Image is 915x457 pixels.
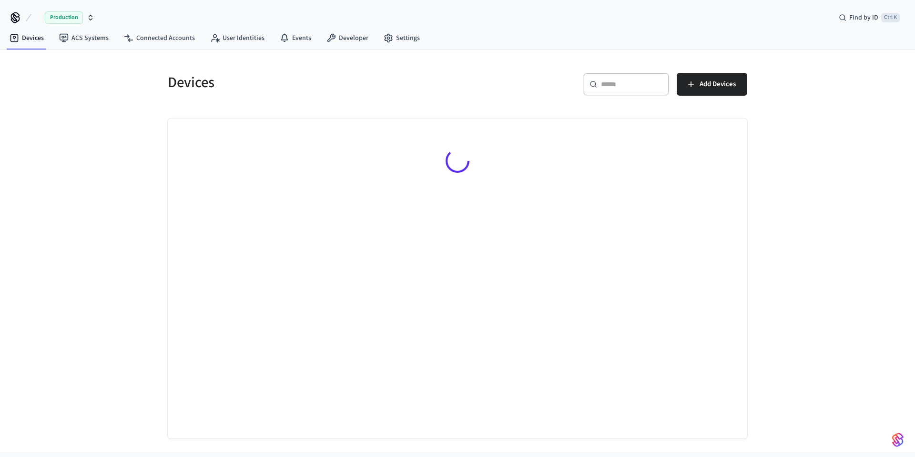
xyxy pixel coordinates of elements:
[881,13,900,22] span: Ctrl K
[45,11,83,24] span: Production
[2,30,51,47] a: Devices
[272,30,319,47] a: Events
[831,9,907,26] div: Find by IDCtrl K
[677,73,747,96] button: Add Devices
[168,73,452,92] h5: Devices
[700,78,736,90] span: Add Devices
[892,432,904,447] img: SeamLogoGradient.69752ec5.svg
[849,13,878,22] span: Find by ID
[116,30,203,47] a: Connected Accounts
[203,30,272,47] a: User Identities
[376,30,427,47] a: Settings
[51,30,116,47] a: ACS Systems
[319,30,376,47] a: Developer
